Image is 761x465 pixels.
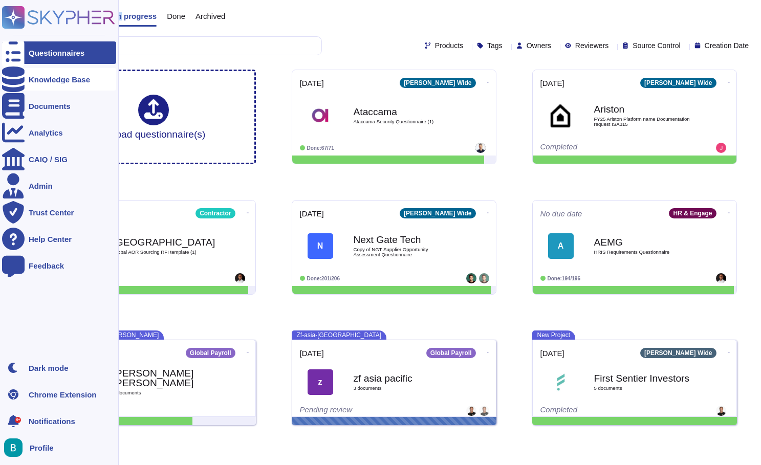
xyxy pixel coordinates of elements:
[29,156,68,163] div: CAIQ / SIG
[29,235,72,243] div: Help Center
[29,262,64,270] div: Feedback
[479,406,489,416] img: user
[113,237,215,247] b: [GEOGRAPHIC_DATA]
[594,237,697,247] b: AEMG
[29,364,69,372] div: Dark mode
[716,406,726,416] img: user
[300,210,324,217] span: [DATE]
[354,386,456,391] span: 3 document s
[195,208,235,218] div: Contractor
[195,12,225,20] span: Archived
[532,330,576,340] span: New Project
[640,78,716,88] div: [PERSON_NAME] Wide
[2,228,116,250] a: Help Center
[548,369,574,395] img: Logo
[527,42,551,49] span: Owners
[2,95,116,117] a: Documents
[575,42,608,49] span: Reviewers
[354,119,456,124] span: Ataccama Security Questionnaire (1)
[594,250,697,255] span: HRIS Requirements Questionnaire
[29,102,71,110] div: Documents
[300,349,324,357] span: [DATE]
[308,369,333,395] div: z
[235,273,245,283] img: user
[2,174,116,197] a: Admin
[30,444,54,452] span: Profile
[640,348,716,358] div: [PERSON_NAME] Wide
[29,209,74,216] div: Trust Center
[307,145,334,151] span: Done: 67/71
[548,233,574,259] div: A
[113,250,215,255] span: Global AOR Sourcing RFI template (1)
[426,348,476,358] div: Global Payroll
[40,37,321,55] input: Search by keywords
[354,373,456,383] b: zf asia pacific
[466,406,476,416] img: user
[669,208,716,218] div: HR & Engage
[113,368,215,388] b: [PERSON_NAME] [PERSON_NAME]
[540,349,564,357] span: [DATE]
[2,68,116,91] a: Knowledge Base
[4,438,23,457] img: user
[113,390,215,395] span: 3 document s
[292,330,387,340] span: Zf-asia-[GEOGRAPHIC_DATA]
[540,405,578,414] span: Completed
[466,273,476,283] img: user
[2,383,116,406] a: Chrome Extension
[594,117,697,126] span: FY25 Ariston Platform name Documentation request ISA315
[540,79,564,87] span: [DATE]
[29,49,84,57] div: Questionnaires
[308,233,333,259] div: N
[29,129,63,137] div: Analytics
[400,78,476,88] div: [PERSON_NAME] Wide
[594,104,697,114] b: Ariston
[29,391,97,398] div: Chrome Extension
[101,95,206,139] div: Upload questionnaire(s)
[2,148,116,170] a: CAIQ / SIG
[594,386,697,391] span: 5 document s
[479,273,489,283] img: user
[540,210,582,217] span: No due date
[475,143,486,153] img: user
[594,373,697,383] b: First Sentier Investors
[354,235,456,245] b: Next Gate Tech
[354,107,456,117] b: Ataccama
[186,348,235,358] div: Global Payroll
[354,247,456,257] span: Copy of NGT Supplier Opportunity Assessment Questionnaire
[29,182,53,190] div: Admin
[548,103,574,128] img: Logo
[308,103,333,128] img: Logo
[2,121,116,144] a: Analytics
[487,42,503,49] span: Tags
[435,42,463,49] span: Products
[307,276,340,281] span: Done: 201/206
[2,201,116,224] a: Trust Center
[716,143,726,153] img: user
[2,41,116,64] a: Questionnaires
[300,405,353,414] span: Pending review
[2,254,116,277] a: Feedback
[300,79,324,87] span: [DATE]
[705,42,749,49] span: Creation Date
[29,417,75,425] span: Notifications
[2,436,30,459] button: user
[633,42,680,49] span: Source Control
[15,417,21,423] div: 9+
[716,273,726,283] img: user
[540,143,666,153] div: Completed
[29,76,90,83] div: Knowledge Base
[548,276,581,281] span: Done: 194/196
[400,208,476,218] div: [PERSON_NAME] Wide
[115,12,157,20] span: In progress
[167,12,185,20] span: Done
